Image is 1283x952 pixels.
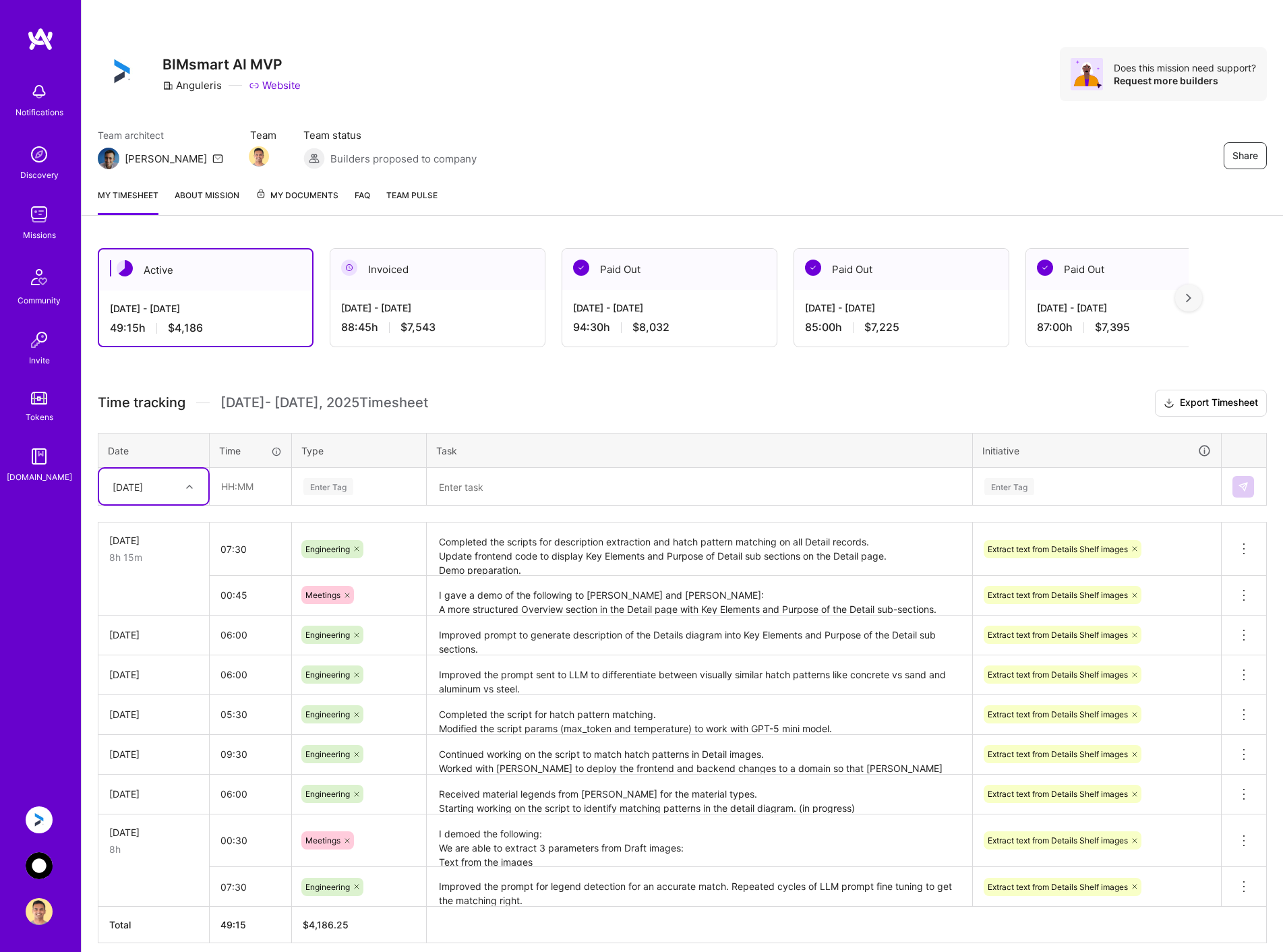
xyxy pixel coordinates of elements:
[988,882,1128,892] span: Extract text from Details Shelf images
[26,78,53,105] img: bell
[16,105,63,119] div: Notifications
[26,410,53,424] div: Tokens
[109,787,198,801] div: [DATE]
[168,321,203,335] span: $4,186
[1186,293,1191,303] img: right
[330,249,545,290] div: Invoiced
[988,670,1128,680] span: Extract text from Details Shelf images
[1155,390,1267,417] button: Export Timesheet
[428,816,971,866] textarea: I demoed the following: We are able to extract 3 parameters from Draft images: Text from the imag...
[988,544,1128,554] span: Extract text from Details Shelf images
[23,228,56,242] div: Missions
[428,868,971,905] textarea: Improved the prompt for legend detection for an accurate match. Repeated cycles of LLM prompt fin...
[427,433,973,468] th: Task
[220,394,428,411] span: [DATE] - [DATE] , 2025 Timesheet
[428,736,971,773] textarea: Continued working on the script to match hatch patterns in Detail images. Worked with [PERSON_NAM...
[125,152,207,166] div: [PERSON_NAME]
[210,469,291,504] input: HH:MM
[109,747,198,761] div: [DATE]
[26,141,53,168] img: discovery
[26,326,53,353] img: Invite
[1095,320,1130,334] span: $7,395
[292,433,427,468] th: Type
[250,128,276,142] span: Team
[212,153,223,164] i: icon Mail
[303,476,353,497] div: Enter Tag
[573,320,766,334] div: 94:30 h
[109,533,198,547] div: [DATE]
[864,320,899,334] span: $7,225
[98,433,210,468] th: Date
[573,260,589,276] img: Paid Out
[573,301,766,315] div: [DATE] - [DATE]
[1114,74,1256,87] div: Request more builders
[22,852,56,879] a: AnyTeam: Team for AI-Powered Sales Platform
[98,128,223,142] span: Team architect
[305,544,350,554] span: Engineering
[305,749,350,759] span: Engineering
[210,736,291,772] input: HH:MM
[400,320,436,334] span: $7,543
[805,301,998,315] div: [DATE] - [DATE]
[428,696,971,734] textarea: Completed the script for hatch pattern matching. Modified the script params (max_token and temper...
[109,707,198,721] div: [DATE]
[26,201,53,228] img: teamwork
[20,168,59,182] div: Discovery
[110,301,301,316] div: [DATE] - [DATE]
[1026,249,1241,290] div: Paid Out
[1232,149,1258,162] span: Share
[26,806,53,833] img: Anguleris: BIMsmart AI MVP
[341,320,534,334] div: 88:45 h
[1037,260,1053,276] img: Paid Out
[7,470,72,484] div: [DOMAIN_NAME]
[305,670,350,680] span: Engineering
[988,630,1128,640] span: Extract text from Details Shelf images
[355,188,370,215] a: FAQ
[428,524,971,574] textarea: Completed the scripts for description extraction and hatch pattern matching on all Detail records...
[210,869,291,905] input: HH:MM
[98,47,146,96] img: Company Logo
[210,617,291,653] input: HH:MM
[305,882,350,892] span: Engineering
[110,321,301,335] div: 49:15 h
[988,835,1128,845] span: Extract text from Details Shelf images
[18,293,61,307] div: Community
[210,657,291,692] input: HH:MM
[210,776,291,812] input: HH:MM
[22,806,56,833] a: Anguleris: BIMsmart AI MVP
[109,550,198,564] div: 8h 15m
[98,394,185,411] span: Time tracking
[341,260,357,276] img: Invoiced
[29,353,50,367] div: Invite
[428,577,971,614] textarea: I gave a demo of the following to [PERSON_NAME] and [PERSON_NAME]: A more structured Overview sec...
[805,260,821,276] img: Paid Out
[26,443,53,470] img: guide book
[305,630,350,640] span: Engineering
[99,249,312,291] div: Active
[109,825,198,839] div: [DATE]
[305,835,340,845] span: Meetings
[386,188,438,215] a: Team Pulse
[113,479,143,494] div: [DATE]
[1224,142,1267,169] button: Share
[210,823,291,858] input: HH:MM
[1238,481,1249,492] img: Submit
[988,789,1128,799] span: Extract text from Details Shelf images
[562,249,777,290] div: Paid Out
[386,190,438,200] span: Team Pulse
[330,152,477,166] span: Builders proposed to company
[210,531,291,567] input: HH:MM
[175,188,239,215] a: About Mission
[249,78,301,92] a: Website
[305,590,340,600] span: Meetings
[27,27,54,51] img: logo
[632,320,669,334] span: $8,032
[256,188,338,215] a: My Documents
[98,148,119,169] img: Team Architect
[428,657,971,694] textarea: Improved the prompt sent to LLM to differentiate between visually similar hatch patterns like con...
[109,842,198,856] div: 8h
[982,443,1212,458] div: Initiative
[1114,61,1256,74] div: Does this mission need support?
[109,628,198,642] div: [DATE]
[162,80,173,91] i: icon CompanyGray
